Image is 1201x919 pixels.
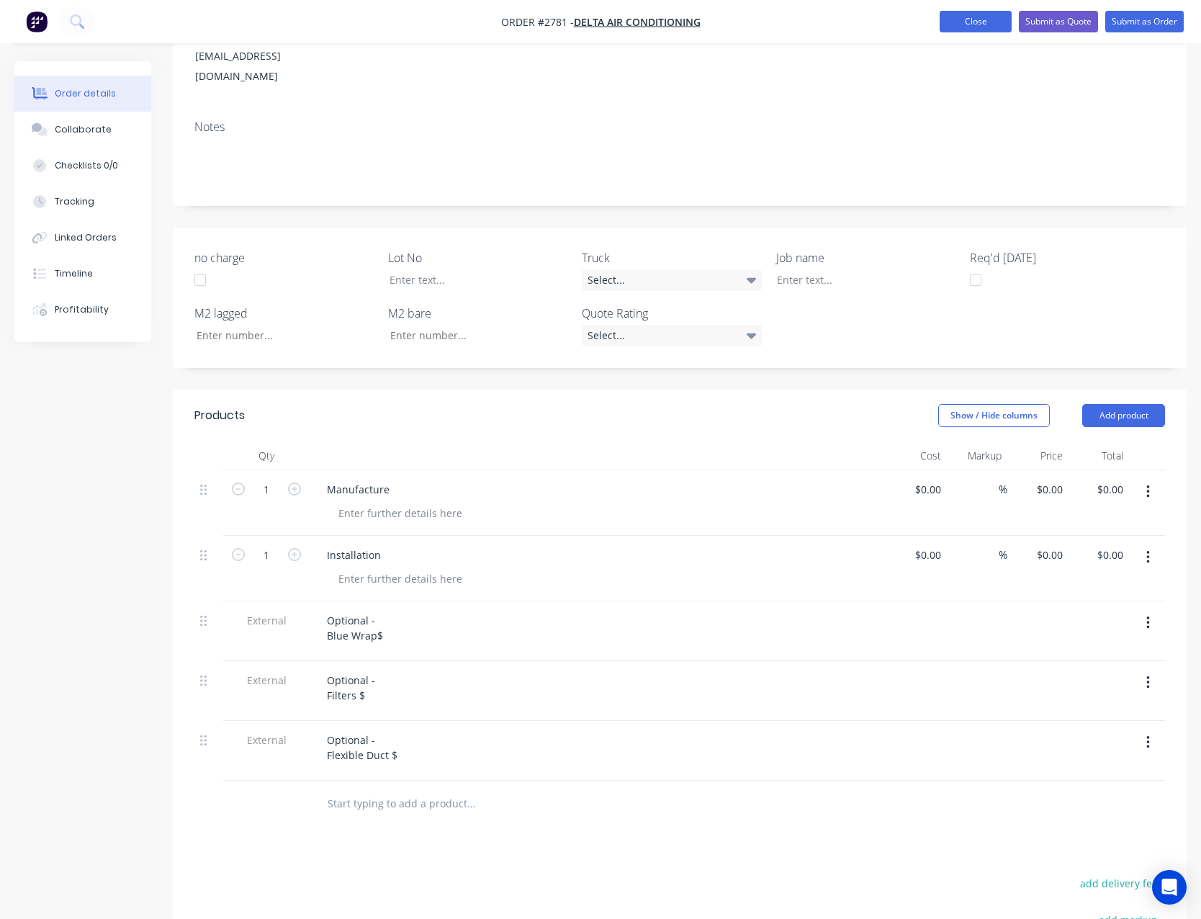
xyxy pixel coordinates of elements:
button: Submit as Quote [1019,11,1098,32]
input: Enter number... [378,325,568,346]
span: % [999,481,1007,498]
div: Profitability [55,303,109,316]
div: Price [1007,441,1069,470]
label: M2 bare [388,305,568,322]
button: Collaborate [14,112,151,148]
img: Factory [26,11,48,32]
button: Add product [1082,404,1165,427]
label: M2 lagged [194,305,374,322]
label: Job name [776,249,956,266]
button: Tracking [14,184,151,220]
label: no charge [194,249,374,266]
button: Timeline [14,256,151,292]
button: Submit as Order [1105,11,1184,32]
button: Profitability [14,292,151,328]
button: add delivery fee [1072,874,1165,893]
div: Collaborate [55,123,112,136]
div: Optional - Flexible Duct $ [315,730,409,766]
button: Close [940,11,1012,32]
div: Installation [315,544,392,565]
div: Cost [886,441,947,470]
button: Show / Hide columns [938,404,1050,427]
div: Tracking [55,195,94,208]
div: Total [1069,441,1130,470]
div: Timeline [55,267,93,280]
label: Lot No [388,249,568,266]
input: Enter number... [184,325,374,346]
div: Order details [55,87,116,100]
div: Qty [223,441,310,470]
div: Notes [194,120,1165,134]
div: Markup [947,441,1008,470]
div: Linked Orders [55,231,117,244]
label: Req'd [DATE] [970,249,1150,266]
span: % [999,547,1007,563]
label: Quote Rating [582,305,762,322]
span: External [229,732,304,748]
input: Start typing to add a product... [327,789,615,818]
span: External [229,613,304,628]
div: Select... [582,269,762,291]
div: Optional - Filters $ [315,670,387,706]
button: Checklists 0/0 [14,148,151,184]
label: Truck [582,249,762,266]
a: Delta Air Conditioning [574,15,701,29]
div: [EMAIL_ADDRESS][DOMAIN_NAME] [195,46,315,86]
button: Order details [14,76,151,112]
div: Checklists 0/0 [55,159,118,172]
div: Manufacture [315,479,401,500]
div: Select... [582,325,762,346]
span: Order #2781 - [501,15,574,29]
div: Products [194,407,245,424]
div: Open Intercom Messenger [1152,870,1187,905]
button: Linked Orders [14,220,151,256]
span: External [229,673,304,688]
div: Optional - Blue Wrap$ [315,610,395,646]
